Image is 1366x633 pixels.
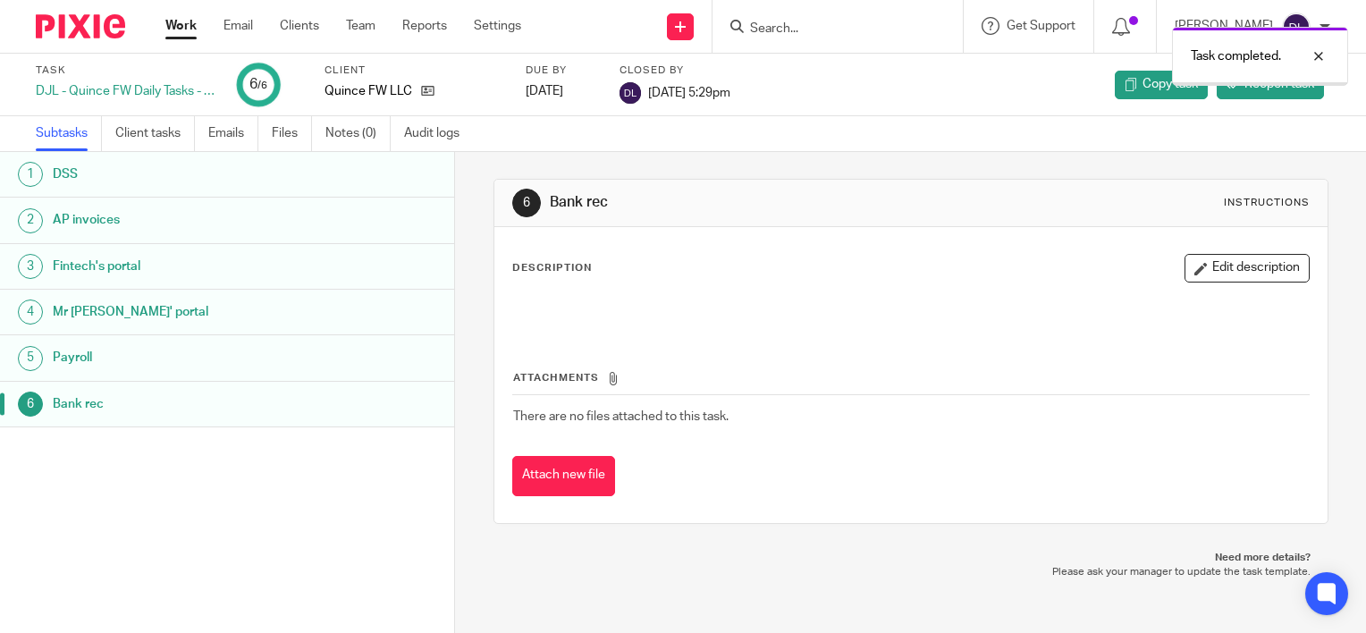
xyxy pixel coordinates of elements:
label: Client [325,63,503,78]
div: 5 [18,346,43,371]
a: Emails [208,116,258,151]
div: 1 [18,162,43,187]
div: DJL - Quince FW Daily Tasks - [DATE] [36,82,215,100]
a: Audit logs [404,116,473,151]
h1: Bank rec [550,193,949,212]
a: Email [223,17,253,35]
a: Files [272,116,312,151]
a: Client tasks [115,116,195,151]
span: [DATE] 5:29pm [648,86,730,98]
a: Notes (0) [325,116,391,151]
label: Closed by [620,63,730,78]
h1: Fintech's portal [53,253,308,280]
div: 3 [18,254,43,279]
p: Need more details? [511,551,1311,565]
h1: Mr [PERSON_NAME]' portal [53,299,308,325]
small: /6 [257,80,267,90]
a: Subtasks [36,116,102,151]
span: There are no files attached to this task. [513,410,729,423]
label: Task [36,63,215,78]
div: [DATE] [526,82,597,100]
label: Due by [526,63,597,78]
div: 2 [18,208,43,233]
h1: AP invoices [53,207,308,233]
a: Reports [402,17,447,35]
img: Pixie [36,14,125,38]
div: 6 [18,392,43,417]
h1: Payroll [53,344,308,371]
button: Attach new file [512,456,615,496]
img: svg%3E [620,82,641,104]
div: Instructions [1224,196,1310,210]
p: Please ask your manager to update the task template. [511,565,1311,579]
img: svg%3E [1282,13,1311,41]
a: Settings [474,17,521,35]
a: Clients [280,17,319,35]
button: Edit description [1185,254,1310,283]
span: Attachments [513,373,599,383]
a: Team [346,17,375,35]
h1: Bank rec [53,391,308,418]
div: 4 [18,300,43,325]
a: Work [165,17,197,35]
div: 6 [249,74,267,95]
div: 6 [512,189,541,217]
p: Task completed. [1191,47,1281,65]
p: Description [512,261,592,275]
p: Quince FW LLC [325,82,412,100]
h1: DSS [53,161,308,188]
